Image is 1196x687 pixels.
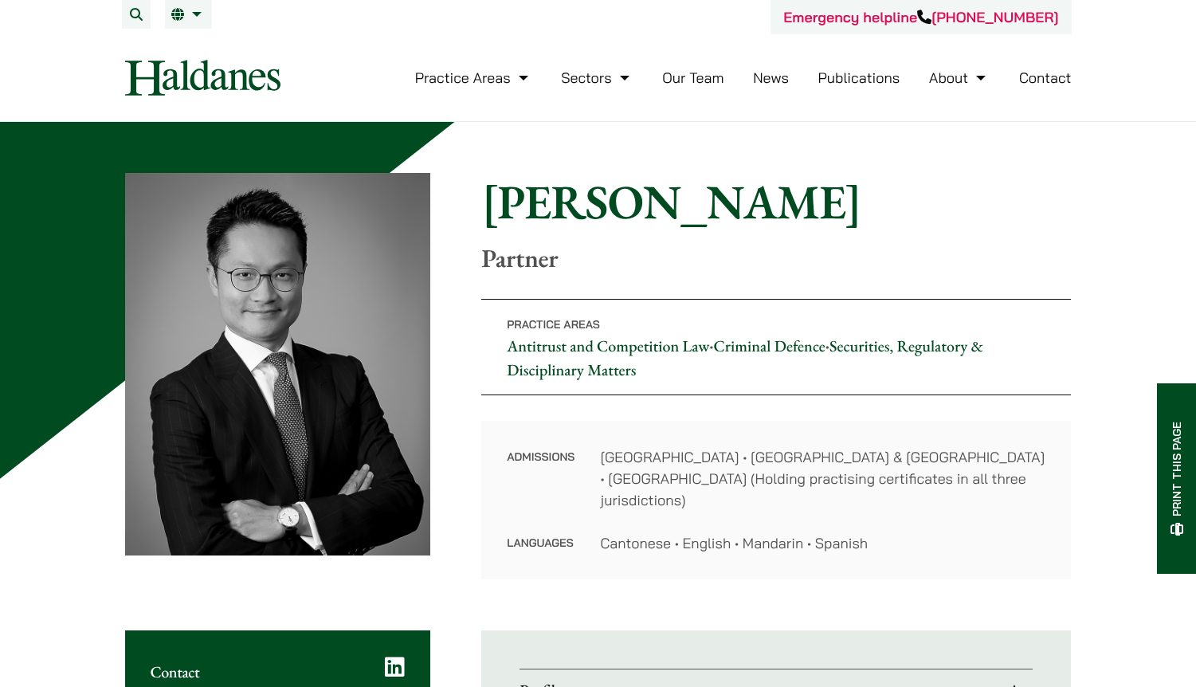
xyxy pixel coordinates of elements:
[600,446,1045,511] dd: [GEOGRAPHIC_DATA] • [GEOGRAPHIC_DATA] & [GEOGRAPHIC_DATA] • [GEOGRAPHIC_DATA] (Holding practising...
[929,69,990,87] a: About
[481,243,1071,273] p: Partner
[415,69,532,87] a: Practice Areas
[481,299,1071,395] p: • •
[1019,69,1072,87] a: Contact
[507,446,574,532] dt: Admissions
[481,173,1071,230] h1: [PERSON_NAME]
[662,69,723,87] a: Our Team
[714,336,825,356] a: Criminal Defence
[600,532,1045,554] dd: Cantonese • English • Mandarin • Spanish
[507,532,574,554] dt: Languages
[783,8,1058,26] a: Emergency helpline[PHONE_NUMBER]
[818,69,900,87] a: Publications
[125,60,280,96] img: Logo of Haldanes
[151,662,406,681] h2: Contact
[385,656,405,678] a: LinkedIn
[753,69,789,87] a: News
[561,69,633,87] a: Sectors
[507,336,709,356] a: Antitrust and Competition Law
[171,8,206,21] a: EN
[507,336,983,380] a: Securities, Regulatory & Disciplinary Matters
[507,317,600,332] span: Practice Areas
